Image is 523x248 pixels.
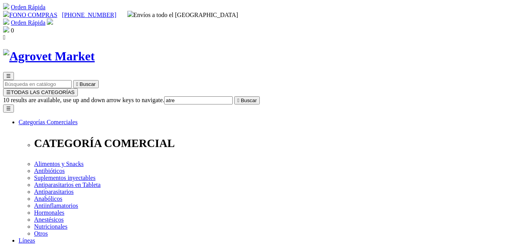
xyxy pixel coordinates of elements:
[237,97,239,103] i: 
[3,88,78,96] button: ☰TODAS LAS CATEGORÍAS
[3,34,5,41] i: 
[3,80,72,88] input: Buscar
[164,96,233,104] input: Buscar
[241,97,257,103] span: Buscar
[234,96,260,104] button:  Buscar
[3,26,9,32] img: shopping-bag.svg
[3,97,164,103] span: 10 results are available, use up and down arrow keys to navigate.
[3,3,9,9] img: shopping-cart.svg
[3,72,14,80] button: ☰
[3,12,57,18] a: FONO COMPRAS
[11,4,45,10] a: Orden Rápida
[3,11,9,17] img: phone.svg
[34,137,520,150] p: CATEGORÍA COMERCIAL
[3,104,14,113] button: ☰
[4,12,134,244] iframe: Brevo live chat
[62,12,116,18] a: [PHONE_NUMBER]
[3,49,95,63] img: Agrovet Market
[127,11,134,17] img: delivery-truck.svg
[127,12,238,18] span: Envíos a todo el [GEOGRAPHIC_DATA]
[3,19,9,25] img: shopping-cart.svg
